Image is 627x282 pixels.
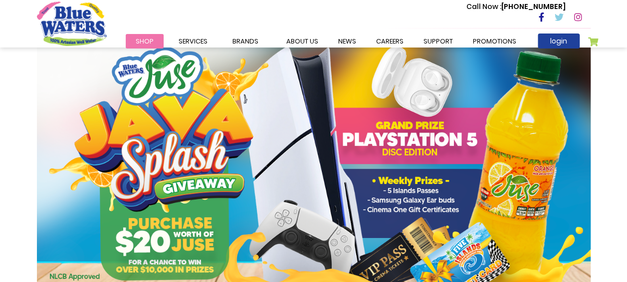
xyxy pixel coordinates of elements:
p: [PHONE_NUMBER] [466,1,566,12]
a: login [538,33,580,48]
a: careers [366,34,414,48]
a: Promotions [463,34,526,48]
span: Call Now : [466,1,501,11]
span: Brands [232,36,258,46]
a: support [414,34,463,48]
span: Services [179,36,208,46]
a: about us [276,34,328,48]
a: store logo [37,1,107,45]
a: News [328,34,366,48]
span: Shop [136,36,154,46]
